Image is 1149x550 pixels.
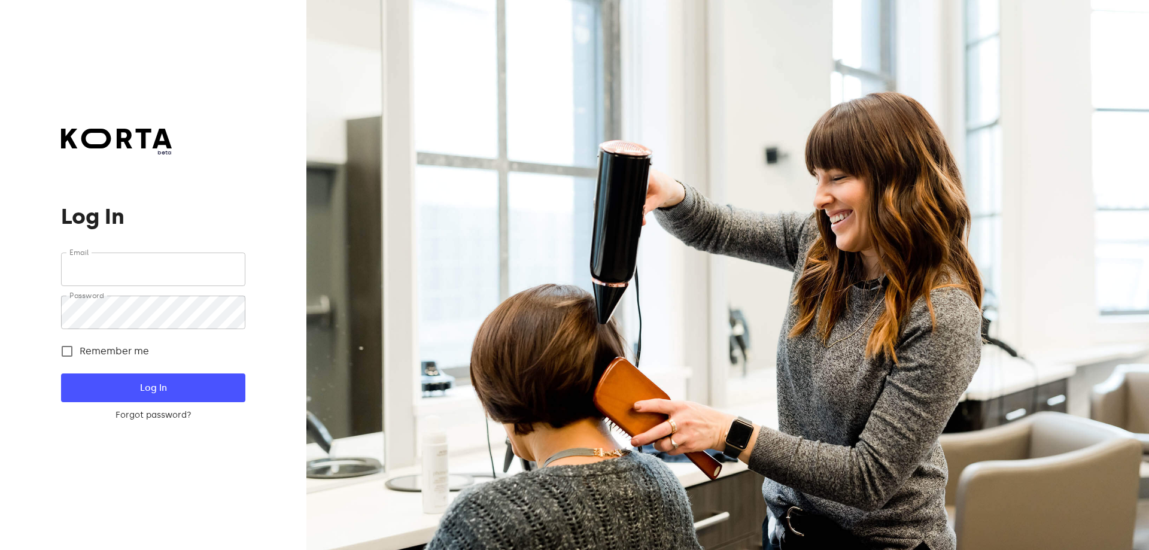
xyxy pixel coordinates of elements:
button: Log In [61,373,245,402]
span: beta [61,148,172,157]
h1: Log In [61,205,245,229]
span: Log In [80,380,226,396]
span: Remember me [80,344,149,358]
a: Forgot password? [61,409,245,421]
img: Korta [61,129,172,148]
a: beta [61,129,172,157]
